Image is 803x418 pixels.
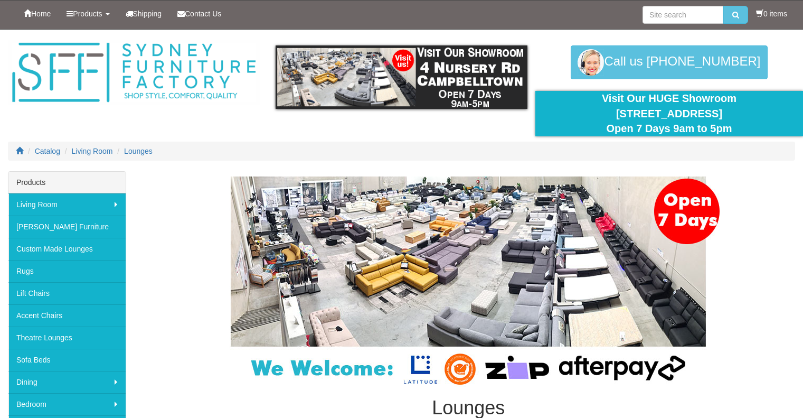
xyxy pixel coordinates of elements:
a: Catalog [35,147,60,155]
img: showroom.gif [276,45,527,109]
a: Living Room [72,147,113,155]
input: Site search [643,6,723,24]
a: Lift Chairs [8,282,126,304]
a: Living Room [8,193,126,216]
div: Products [8,172,126,193]
a: [PERSON_NAME] Furniture [8,216,126,238]
span: Home [31,10,51,18]
img: Sydney Furniture Factory [8,40,260,105]
a: Custom Made Lounges [8,238,126,260]
li: 0 items [756,8,787,19]
a: Home [16,1,59,27]
a: Sofa Beds [8,349,126,371]
a: Bedroom [8,393,126,415]
img: Lounges [204,177,732,387]
span: Shipping [133,10,162,18]
a: Contact Us [169,1,229,27]
a: Accent Chairs [8,304,126,327]
a: Dining [8,371,126,393]
a: Rugs [8,260,126,282]
span: Products [73,10,102,18]
a: Products [59,1,117,27]
a: Shipping [118,1,170,27]
a: Theatre Lounges [8,327,126,349]
span: Contact Us [185,10,221,18]
a: Lounges [124,147,153,155]
div: Visit Our HUGE Showroom [STREET_ADDRESS] Open 7 Days 9am to 5pm [543,91,795,136]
